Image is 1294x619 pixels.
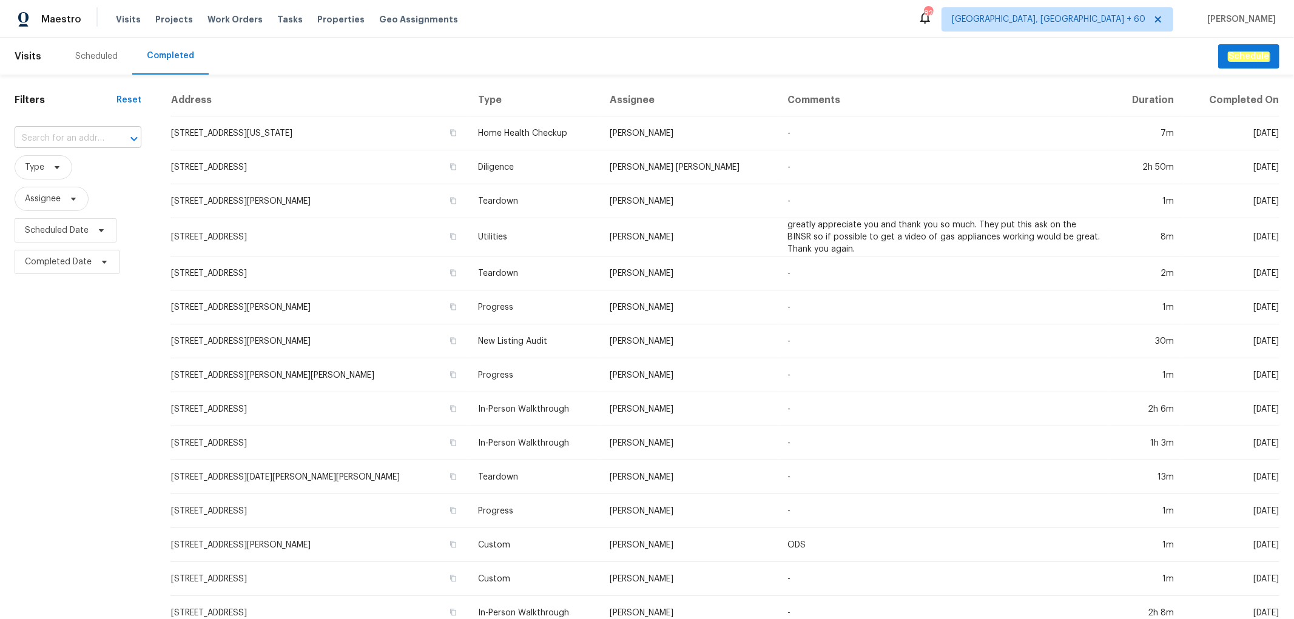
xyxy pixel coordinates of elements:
button: Copy Address [448,539,459,550]
em: Schedule [1228,52,1270,61]
span: Completed Date [25,256,92,268]
span: Tasks [277,15,303,24]
td: [STREET_ADDRESS][PERSON_NAME] [170,184,468,218]
td: 1m [1111,494,1184,528]
button: Copy Address [448,195,459,206]
td: - [778,494,1111,528]
button: Copy Address [448,505,459,516]
span: Properties [317,13,365,25]
td: [DATE] [1184,426,1279,460]
td: - [778,358,1111,392]
td: [PERSON_NAME] [600,358,778,392]
button: Copy Address [448,403,459,414]
td: [PERSON_NAME] [600,184,778,218]
td: - [778,426,1111,460]
td: 2m [1111,256,1184,290]
button: Copy Address [448,267,459,278]
button: Copy Address [448,471,459,482]
td: [STREET_ADDRESS] [170,392,468,426]
span: Assignee [25,193,61,205]
th: Duration [1111,84,1184,116]
td: [DATE] [1184,290,1279,324]
td: [PERSON_NAME] [600,116,778,150]
td: [PERSON_NAME] [600,218,778,256]
span: Visits [15,43,41,70]
td: 1m [1111,562,1184,596]
td: [PERSON_NAME] [600,426,778,460]
div: Reset [116,94,141,106]
td: - [778,184,1111,218]
td: In-Person Walkthrough [468,392,600,426]
td: [PERSON_NAME] [600,562,778,596]
td: - [778,460,1111,494]
td: - [778,324,1111,358]
td: 1h 3m [1111,426,1184,460]
td: [PERSON_NAME] [600,290,778,324]
td: [DATE] [1184,256,1279,290]
div: Scheduled [75,50,118,62]
td: [PERSON_NAME] [600,460,778,494]
td: Custom [468,562,600,596]
td: Utilities [468,218,600,256]
th: Type [468,84,600,116]
th: Comments [778,84,1111,116]
td: New Listing Audit [468,324,600,358]
button: Copy Address [448,335,459,346]
td: [PERSON_NAME] [600,528,778,562]
td: [DATE] [1184,184,1279,218]
td: [PERSON_NAME] [600,324,778,358]
td: Progress [468,290,600,324]
td: ODS [778,528,1111,562]
td: Teardown [468,256,600,290]
td: [DATE] [1184,562,1279,596]
span: Projects [155,13,193,25]
td: - [778,290,1111,324]
td: 2h 50m [1111,150,1184,184]
td: [DATE] [1184,218,1279,256]
span: Type [25,161,44,173]
td: Progress [468,358,600,392]
td: Teardown [468,184,600,218]
td: 2h 6m [1111,392,1184,426]
span: Visits [116,13,141,25]
td: [DATE] [1184,494,1279,528]
td: - [778,116,1111,150]
td: [STREET_ADDRESS][PERSON_NAME] [170,528,468,562]
input: Search for an address... [15,129,107,148]
span: Maestro [41,13,81,25]
td: [DATE] [1184,358,1279,392]
span: Scheduled Date [25,224,89,236]
td: - [778,150,1111,184]
td: - [778,256,1111,290]
td: Custom [468,528,600,562]
td: [STREET_ADDRESS] [170,150,468,184]
td: 1m [1111,184,1184,218]
td: [PERSON_NAME] [600,256,778,290]
td: 1m [1111,358,1184,392]
h1: Filters [15,94,116,106]
th: Completed On [1184,84,1279,116]
td: [DATE] [1184,528,1279,562]
td: 7m [1111,116,1184,150]
button: Copy Address [448,607,459,618]
td: Diligence [468,150,600,184]
td: [STREET_ADDRESS] [170,218,468,256]
td: - [778,392,1111,426]
td: [DATE] [1184,460,1279,494]
td: 30m [1111,324,1184,358]
td: Teardown [468,460,600,494]
td: 13m [1111,460,1184,494]
td: 1m [1111,290,1184,324]
td: [DATE] [1184,392,1279,426]
button: Open [126,130,143,147]
td: [DATE] [1184,324,1279,358]
span: [PERSON_NAME] [1202,13,1276,25]
td: [STREET_ADDRESS] [170,256,468,290]
th: Address [170,84,468,116]
td: [STREET_ADDRESS] [170,562,468,596]
button: Copy Address [448,161,459,172]
td: 1m [1111,528,1184,562]
td: Home Health Checkup [468,116,600,150]
td: [PERSON_NAME] [600,392,778,426]
button: Copy Address [448,369,459,380]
